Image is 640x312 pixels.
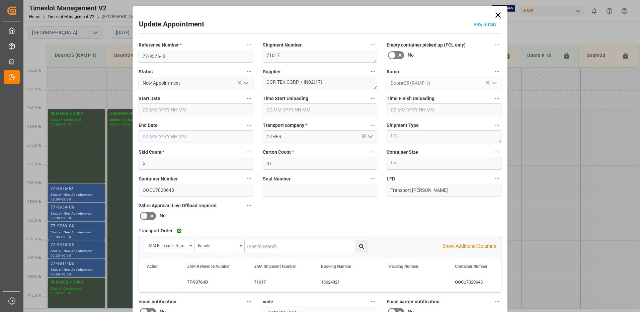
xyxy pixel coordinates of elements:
[139,77,253,89] input: Type to search/select
[263,298,273,305] span: code
[387,122,419,129] span: Shipment Type
[245,148,253,156] button: Skid Count *
[245,41,253,49] button: Reference Number *
[365,132,375,142] button: open menu
[263,175,291,182] span: Seal Number
[139,95,160,102] span: Start Date
[139,103,253,116] input: DD.MM.YYYY HH:MM
[245,201,253,210] button: 24hrs Approval Live Offload required
[387,68,399,75] span: Ramp
[455,264,487,269] span: Container Number
[139,42,182,49] span: Reference Number
[493,174,501,183] button: LFD
[408,52,414,59] span: No
[493,94,501,103] button: Time Finish Unloading
[263,50,378,63] textarea: 71617
[387,175,395,182] span: LFD
[241,78,251,88] button: open menu
[263,95,308,102] span: Time Start Unloading
[387,157,501,170] textarea: LCL
[474,22,496,27] a: View History
[369,67,377,76] button: Supplier
[387,130,501,143] textarea: LCL
[493,41,501,49] button: Empty container picked up (FCL only)
[447,274,514,290] div: OOCU7020648
[369,148,377,156] button: Carton Count *
[139,149,165,156] span: Skid Count
[355,240,368,253] button: search button
[187,264,230,269] span: JAM Reference Number
[369,121,377,130] button: Transport company *
[263,42,302,49] span: Shipment Number
[160,212,166,219] span: No
[144,240,194,253] button: open menu
[263,122,307,129] span: Transport company
[139,68,153,75] span: Status
[369,297,377,306] button: code
[263,149,294,156] span: Carton Count
[387,42,466,49] span: Empty container picked up (FCL only)
[369,174,377,183] button: Seal Number
[387,103,501,116] input: DD.MM.YYYY HH:MM
[493,297,501,306] button: Email carrier notification
[388,264,418,269] span: Tracking Number
[387,77,501,89] input: Type to search/select
[321,264,351,269] span: Booking Number
[139,227,173,234] span: Transport Order
[139,202,217,209] span: 24hrs Approval Live Offload required
[246,274,313,290] div: 71617
[139,175,178,182] span: Container Number
[139,298,176,305] span: email notification
[493,67,501,76] button: Ramp
[313,274,380,290] div: 13624321
[254,264,296,269] span: JAM Shipment Number
[245,174,253,183] button: Container Number
[493,121,501,130] button: Shipment Type
[148,241,187,249] div: JAM Reference Number
[263,103,378,116] input: DD.MM.YYYY HH:MM
[179,274,246,290] div: 77-9376-ID
[245,297,253,306] button: email notification
[387,298,439,305] span: Email carrier notification
[493,148,501,156] button: Container Size
[194,240,245,253] button: open menu
[387,149,418,156] span: Container Size
[489,78,499,88] button: open menu
[245,94,253,103] button: Start Date
[387,95,434,102] span: Time Finish Unloading
[245,121,253,130] button: End Date
[369,94,377,103] button: Time Start Unloading
[263,77,378,89] textarea: COR-TEK CORP. / IN02(17)
[139,19,204,30] h2: Update Appointment
[139,274,179,290] div: Press SPACE to select this row.
[263,68,281,75] span: Supplier
[198,241,237,249] div: Equals
[139,122,158,129] span: End Date
[139,130,253,143] input: DD.MM.YYYY HH:MM
[245,240,368,253] input: Type to search
[443,243,496,250] p: Show Additional Columns
[245,67,253,76] button: Status
[369,41,377,49] button: Shipment Number
[147,264,159,269] div: Action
